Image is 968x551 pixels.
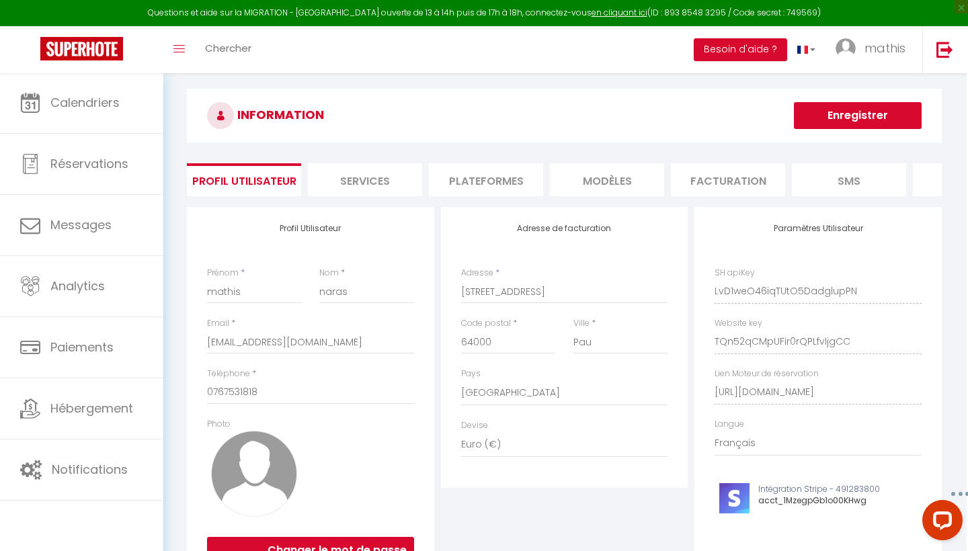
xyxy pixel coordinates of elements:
[50,400,133,417] span: Hébergement
[187,89,942,142] h3: INFORMATION
[461,419,488,432] label: Devise
[715,317,762,330] label: Website key
[319,267,339,280] label: Nom
[592,7,647,18] a: en cliquant ici
[792,163,906,196] li: SMS
[461,368,481,380] label: Pays
[429,163,543,196] li: Plateformes
[550,163,664,196] li: MODÈLES
[211,431,297,517] img: avatar.png
[794,102,922,129] button: Enregistrer
[205,41,251,55] span: Chercher
[461,317,511,330] label: Code postal
[573,317,590,330] label: Ville
[715,267,755,280] label: SH apiKey
[207,368,250,380] label: Téléphone
[50,155,128,172] span: Réservations
[936,41,953,58] img: logout
[50,339,114,355] span: Paiements
[40,37,123,60] img: Super Booking
[715,224,922,233] h4: Paramètres Utilisateur
[308,163,422,196] li: Services
[719,483,750,513] img: stripe-logo.jpeg
[207,418,231,431] label: Photo
[715,368,819,380] label: Lien Moteur de réservation
[461,267,493,280] label: Adresse
[912,495,968,551] iframe: LiveChat chat widget
[50,278,105,294] span: Analytics
[694,38,787,61] button: Besoin d'aide ?
[836,38,856,58] img: ...
[461,224,668,233] h4: Adresse de facturation
[207,224,414,233] h4: Profil Utilisateur
[207,317,229,330] label: Email
[50,94,120,111] span: Calendriers
[671,163,785,196] li: Facturation
[50,216,112,233] span: Messages
[207,267,239,280] label: Prénom
[758,495,866,506] span: acct_1MzegpGb1o00KHwg
[715,418,744,431] label: Langue
[758,483,920,496] p: Intégration Stripe - 491283800
[52,461,128,478] span: Notifications
[825,26,922,73] a: ... mathis
[195,26,261,73] a: Chercher
[187,163,301,196] li: Profil Utilisateur
[864,40,905,56] span: mathis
